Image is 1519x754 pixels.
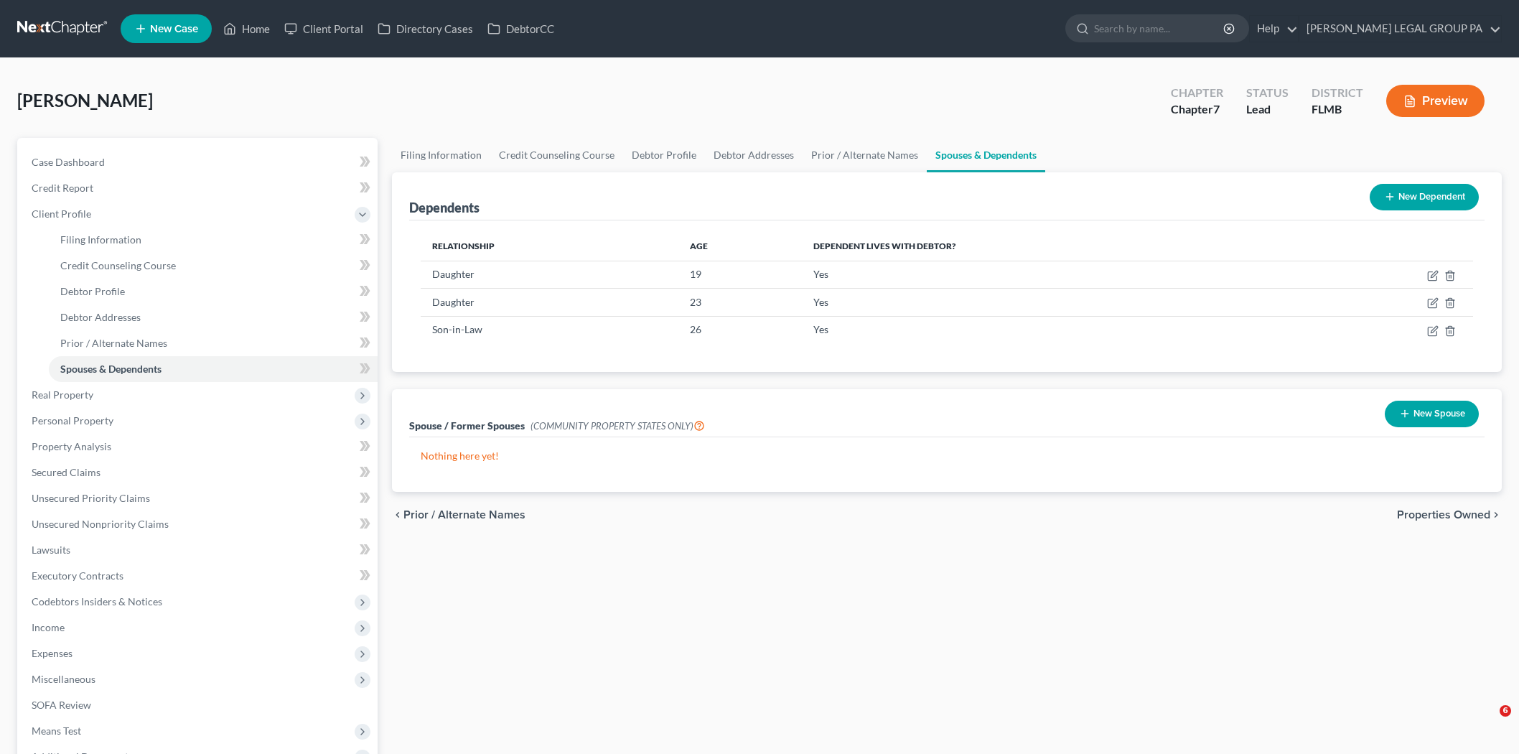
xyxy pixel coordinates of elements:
span: Unsecured Nonpriority Claims [32,518,169,530]
div: FLMB [1312,101,1363,118]
a: Lawsuits [20,537,378,563]
a: Spouses & Dependents [49,356,378,382]
span: Debtor Profile [60,285,125,297]
span: Codebtors Insiders & Notices [32,595,162,608]
iframe: Intercom live chat [1470,705,1505,740]
td: Daughter [421,261,678,288]
span: 6 [1500,705,1511,717]
span: Spouse / Former Spouses [409,419,525,432]
span: Properties Owned [1397,509,1490,521]
td: 23 [678,289,802,316]
a: Executory Contracts [20,563,378,589]
div: Dependents [409,199,480,216]
span: Secured Claims [32,466,101,478]
span: Income [32,621,65,633]
th: Dependent lives with debtor? [802,232,1300,261]
td: Yes [802,289,1300,316]
span: Spouses & Dependents [60,363,162,375]
a: Secured Claims [20,460,378,485]
div: Chapter [1171,101,1223,118]
a: Client Portal [277,16,370,42]
span: Real Property [32,388,93,401]
a: Unsecured Nonpriority Claims [20,511,378,537]
div: Lead [1246,101,1289,118]
input: Search by name... [1094,15,1225,42]
i: chevron_left [392,509,403,521]
button: chevron_left Prior / Alternate Names [392,509,525,521]
a: Debtor Profile [49,279,378,304]
div: District [1312,85,1363,101]
span: Credit Report [32,182,93,194]
span: 7 [1213,102,1220,116]
span: Client Profile [32,208,91,220]
span: Debtor Addresses [60,311,141,323]
a: Help [1250,16,1298,42]
span: Unsecured Priority Claims [32,492,150,504]
a: Credit Counseling Course [49,253,378,279]
a: Filing Information [49,227,378,253]
a: Home [216,16,277,42]
i: chevron_right [1490,509,1502,521]
td: Son-in-Law [421,316,678,343]
a: SOFA Review [20,692,378,718]
a: Debtor Addresses [705,138,803,172]
span: Miscellaneous [32,673,95,685]
a: Spouses & Dependents [927,138,1045,172]
a: Property Analysis [20,434,378,460]
td: Yes [802,261,1300,288]
span: Filing Information [60,233,141,246]
a: Directory Cases [370,16,480,42]
a: Prior / Alternate Names [803,138,927,172]
span: Case Dashboard [32,156,105,168]
span: New Case [150,24,198,34]
a: [PERSON_NAME] LEGAL GROUP PA [1299,16,1501,42]
a: Filing Information [392,138,490,172]
button: Properties Owned chevron_right [1397,509,1502,521]
p: Nothing here yet! [421,449,1473,463]
a: DebtorCC [480,16,561,42]
a: Unsecured Priority Claims [20,485,378,511]
span: Lawsuits [32,544,70,556]
span: Personal Property [32,414,113,427]
a: Credit Report [20,175,378,201]
td: Daughter [421,289,678,316]
a: Credit Counseling Course [490,138,623,172]
a: Case Dashboard [20,149,378,175]
span: Prior / Alternate Names [403,509,525,521]
a: Debtor Profile [623,138,705,172]
td: 19 [678,261,802,288]
span: [PERSON_NAME] [17,90,153,111]
span: Prior / Alternate Names [60,337,167,349]
span: Property Analysis [32,440,111,452]
a: Debtor Addresses [49,304,378,330]
span: Executory Contracts [32,569,123,582]
th: Age [678,232,802,261]
span: Means Test [32,725,81,737]
div: Chapter [1171,85,1223,101]
span: SOFA Review [32,699,91,711]
div: Status [1246,85,1289,101]
button: New Spouse [1385,401,1479,427]
a: Prior / Alternate Names [49,330,378,356]
span: (COMMUNITY PROPERTY STATES ONLY) [531,420,705,432]
td: 26 [678,316,802,343]
span: Expenses [32,647,73,659]
th: Relationship [421,232,678,261]
button: Preview [1386,85,1485,117]
span: Credit Counseling Course [60,259,176,271]
td: Yes [802,316,1300,343]
button: New Dependent [1370,184,1479,210]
